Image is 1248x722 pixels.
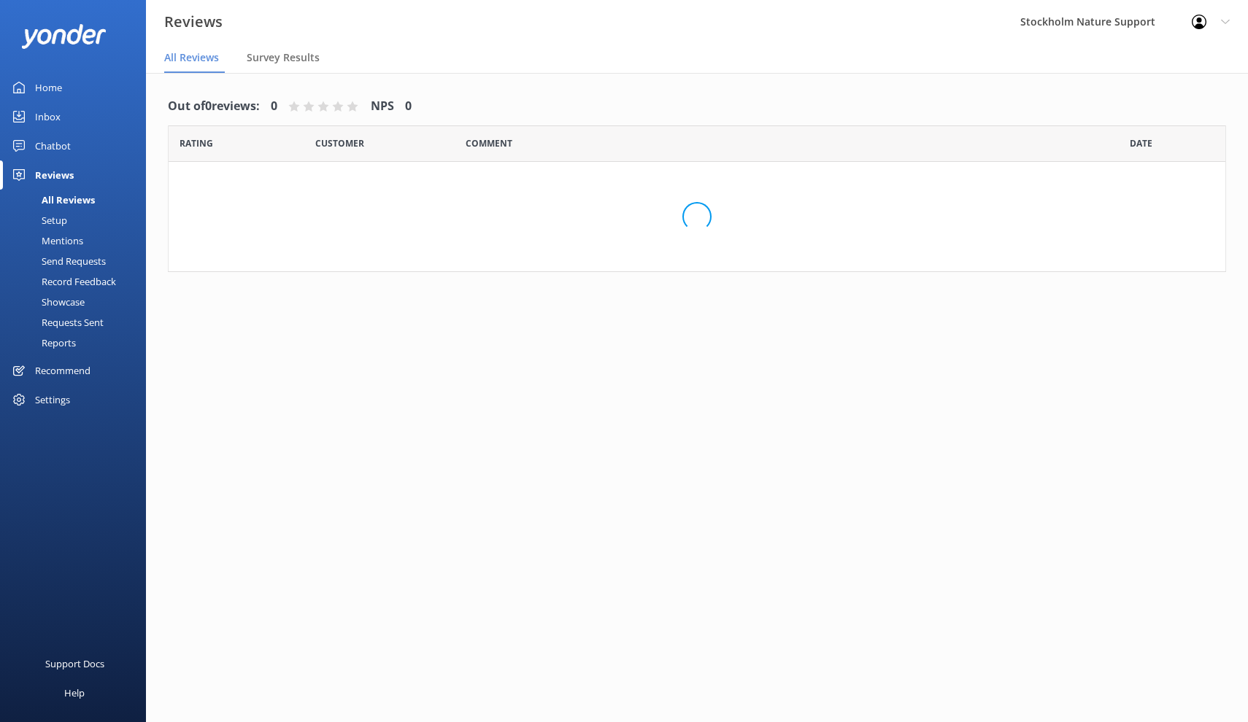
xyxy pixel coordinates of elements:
[9,190,95,210] div: All Reviews
[164,50,219,65] span: All Reviews
[9,230,146,251] a: Mentions
[1130,136,1152,150] span: Date
[315,136,364,150] span: Date
[9,271,146,292] a: Record Feedback
[9,333,146,353] a: Reports
[35,131,71,160] div: Chatbot
[9,292,85,312] div: Showcase
[35,160,74,190] div: Reviews
[45,649,104,678] div: Support Docs
[9,312,104,333] div: Requests Sent
[35,385,70,414] div: Settings
[9,292,146,312] a: Showcase
[9,333,76,353] div: Reports
[271,97,277,116] h4: 0
[9,251,106,271] div: Send Requests
[9,190,146,210] a: All Reviews
[164,10,223,34] h3: Reviews
[9,230,83,251] div: Mentions
[247,50,320,65] span: Survey Results
[466,136,512,150] span: Question
[9,251,146,271] a: Send Requests
[9,271,116,292] div: Record Feedback
[64,678,85,707] div: Help
[371,97,394,116] h4: NPS
[168,97,260,116] h4: Out of 0 reviews:
[35,102,61,131] div: Inbox
[9,210,146,230] a: Setup
[405,97,412,116] h4: 0
[9,210,67,230] div: Setup
[180,136,213,150] span: Date
[35,73,62,102] div: Home
[35,356,90,385] div: Recommend
[22,24,106,48] img: yonder-white-logo.png
[9,312,146,333] a: Requests Sent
